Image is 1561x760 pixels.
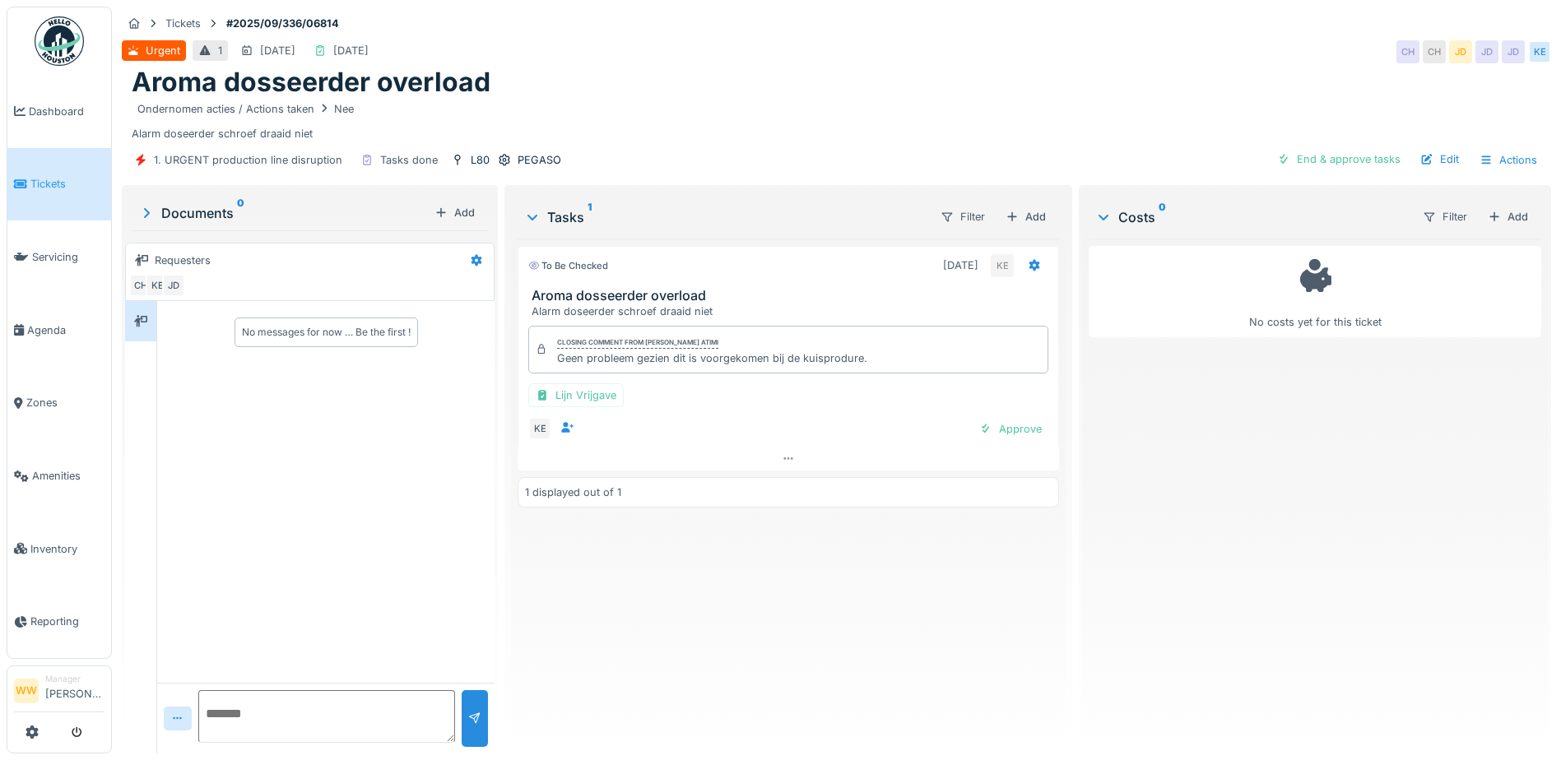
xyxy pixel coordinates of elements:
h3: Aroma dosseerder overload [532,288,1052,304]
h1: Aroma dosseerder overload [132,67,490,98]
div: Add [1481,206,1535,228]
div: Tickets [165,16,201,31]
div: Requesters [155,253,211,268]
div: JD [1502,40,1525,63]
div: Ondernomen acties / Actions taken Nee [137,101,354,117]
div: Urgent [146,43,180,58]
div: Geen probleem gezien dit is voorgekomen bij de kuisprodure. [557,350,867,366]
div: 1. URGENT production line disruption [154,152,342,168]
div: [DATE] [333,43,369,58]
div: JD [162,274,185,297]
span: Zones [26,395,105,410]
div: Add [999,206,1052,228]
div: Costs [1095,207,1409,227]
div: Approve [973,418,1048,440]
div: KE [1528,40,1551,63]
a: Reporting [7,586,111,659]
sup: 0 [237,203,244,223]
sup: 0 [1159,207,1166,227]
div: Actions [1472,148,1545,172]
div: CH [129,274,152,297]
div: 1 [218,43,222,58]
div: Alarm doseerder schroef draaid niet [532,304,1052,319]
span: Tickets [30,176,105,192]
div: 1 displayed out of 1 [525,484,621,500]
span: Agenda [27,322,105,338]
li: WW [14,679,39,703]
div: KE [528,417,551,440]
a: Amenities [7,439,111,512]
div: KE [991,254,1014,277]
a: Servicing [7,220,111,294]
a: WW Manager[PERSON_NAME] [14,673,105,712]
div: Tasks done [380,152,438,168]
div: KE [146,274,169,297]
div: Filter [1415,205,1475,229]
strong: #2025/09/336/06814 [220,16,346,31]
div: No messages for now … Be the first ! [242,325,411,340]
div: Closing comment from [PERSON_NAME] atimi [557,337,718,349]
div: Manager [45,673,105,685]
span: Inventory [30,541,105,557]
div: Alarm doseerder schroef draaid niet [132,99,1541,141]
div: Documents [138,203,428,223]
div: JD [1449,40,1472,63]
div: CH [1423,40,1446,63]
span: Reporting [30,614,105,629]
div: [DATE] [943,257,978,273]
a: Zones [7,367,111,440]
a: Tickets [7,148,111,221]
div: Filter [933,205,992,229]
div: No costs yet for this ticket [1099,253,1531,330]
div: JD [1475,40,1498,63]
a: Dashboard [7,75,111,148]
div: To be checked [528,259,608,273]
sup: 1 [588,207,592,227]
a: Inventory [7,512,111,586]
div: Edit [1414,148,1466,170]
span: Servicing [32,249,105,265]
div: Lijn Vrijgave [528,383,624,407]
div: Add [428,202,481,224]
div: L80 [471,152,490,168]
span: Dashboard [29,104,105,119]
img: Badge_color-CXgf-gQk.svg [35,16,84,66]
div: Tasks [524,207,927,227]
div: CH [1396,40,1419,63]
li: [PERSON_NAME] [45,673,105,708]
div: [DATE] [260,43,295,58]
div: End & approve tasks [1271,148,1407,170]
a: Agenda [7,294,111,367]
div: PEGASO [518,152,561,168]
span: Amenities [32,468,105,484]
